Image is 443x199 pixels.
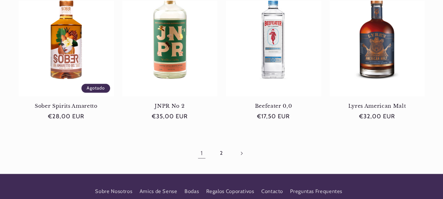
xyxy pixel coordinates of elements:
a: Preguntas Frequentes [290,185,342,198]
a: Sober Spirits Amaretto [19,102,114,109]
a: JNPR No 2 [122,102,217,109]
a: Beefeater 0,0 [226,102,321,109]
a: Contacto [261,185,283,198]
a: Lyres American Malt [329,102,425,109]
a: Regalos Coporativos [206,185,254,198]
a: Amics de Sense [140,185,177,198]
a: Página siguiente [233,145,249,161]
a: Bodas [184,185,199,198]
a: Página 1 [194,145,210,161]
a: Página 2 [213,145,229,161]
nav: Paginación [19,145,425,161]
a: Sobre Nosotros [95,187,132,198]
